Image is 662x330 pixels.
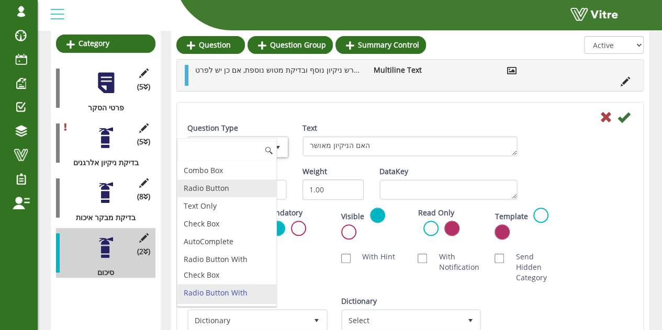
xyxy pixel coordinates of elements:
span: (5 ) [137,136,150,147]
li: Radio Button With Options [177,284,276,317]
li: AutoComplete [177,233,276,251]
input: With Hint [341,254,351,263]
li: Radio Button With Check Box [177,251,276,284]
a: Summary Control [335,36,426,54]
span: Radio Button With Options [189,138,268,156]
li: Check Box [177,215,276,233]
li: Multiline Text [368,65,435,75]
label: With Hint [352,252,395,262]
span: (2 ) [137,246,150,257]
span: (8 ) [137,191,150,202]
label: Weight [302,166,327,177]
label: Text [302,123,317,133]
div: סיכום [56,267,148,278]
a: Category [56,35,155,52]
input: Send Hidden Category [495,254,504,263]
label: Visible [341,211,364,222]
span: (5 ) [137,82,150,92]
span: Select [343,311,461,329]
textarea: האם הניקיון מאושר [302,136,518,156]
span: האם היה נדרש ניקיון נוסף ובדיקת מטוש נוספת, אם כן יש לפרט. [195,65,392,75]
span: select [307,311,326,329]
li: Radio Button [177,179,276,197]
li: Text Only [177,197,276,215]
label: Send Hidden Category [505,252,556,283]
span: select [268,138,287,157]
label: Question Type [187,123,238,133]
label: Mandatory [264,208,302,218]
li: Combo Box [177,162,276,179]
a: Question Group [248,36,333,54]
label: With Notification [428,252,479,272]
label: DataKey [379,166,408,177]
span: select [461,311,479,329]
input: With Notification [418,254,427,263]
label: Dictionary [341,296,377,306]
a: Question [176,36,245,54]
div: פרטי הסקר [56,103,148,113]
div: בדיקת ניקיון אלרגנים [56,157,148,168]
span: Dictionary [189,311,307,329]
label: Read Only [418,208,454,218]
div: בדיקת מבקר איכות [56,212,148,223]
label: Template [495,211,528,222]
